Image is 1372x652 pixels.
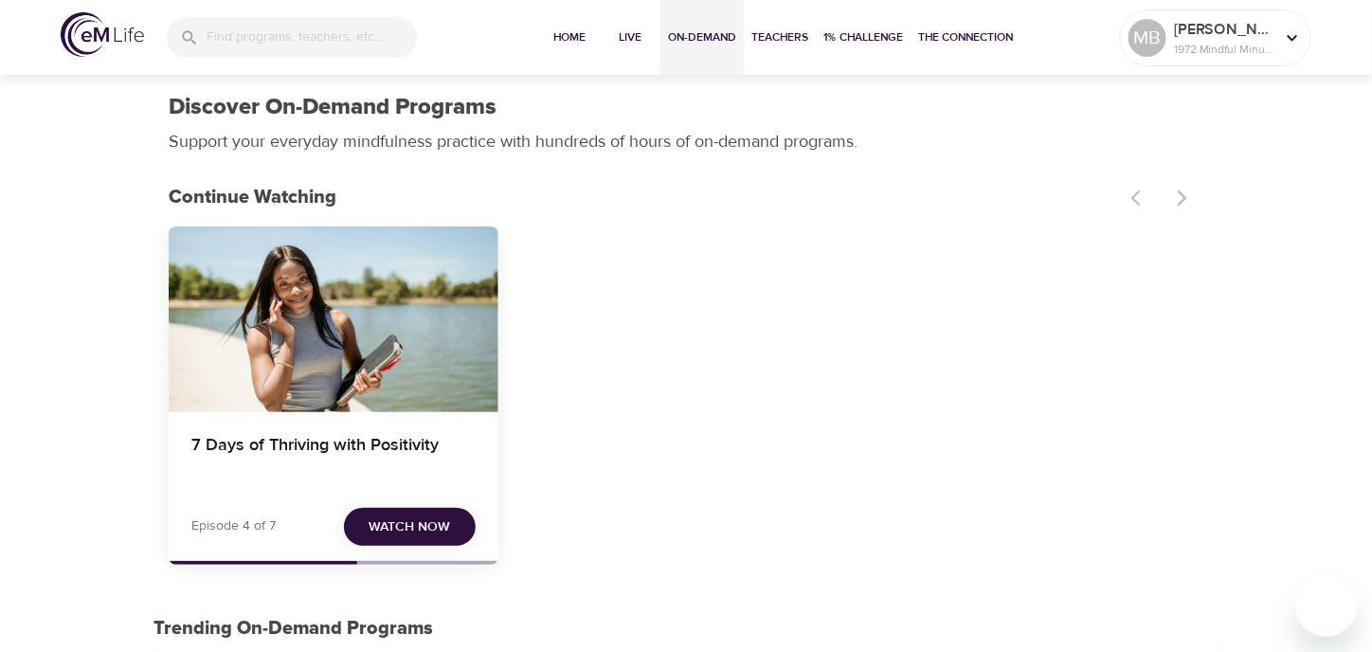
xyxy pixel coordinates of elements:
iframe: Button to launch messaging window [1296,576,1357,637]
input: Find programs, teachers, etc... [207,17,417,58]
h1: Discover On-Demand Programs [169,94,496,121]
button: 7 Days of Thriving with Positivity [169,226,498,412]
span: Live [607,27,653,47]
h3: Continue Watching [169,187,1120,208]
img: logo [61,12,144,57]
span: Home [547,27,592,47]
button: Watch Now [344,508,476,547]
p: 1972 Mindful Minutes [1174,41,1274,58]
p: Support your everyday mindfulness practice with hundreds of hours of on-demand programs. [169,129,879,154]
div: MB [1128,19,1166,57]
span: The Connection [918,27,1013,47]
p: Episode 4 of 7 [191,516,276,536]
span: Watch Now [370,516,451,539]
span: Teachers [751,27,808,47]
h4: 7 Days of Thriving with Positivity [191,435,476,480]
h3: Trending On-Demand Programs [153,618,1219,640]
p: [PERSON_NAME] [1174,18,1274,41]
span: 1% Challenge [823,27,903,47]
span: On-Demand [668,27,736,47]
